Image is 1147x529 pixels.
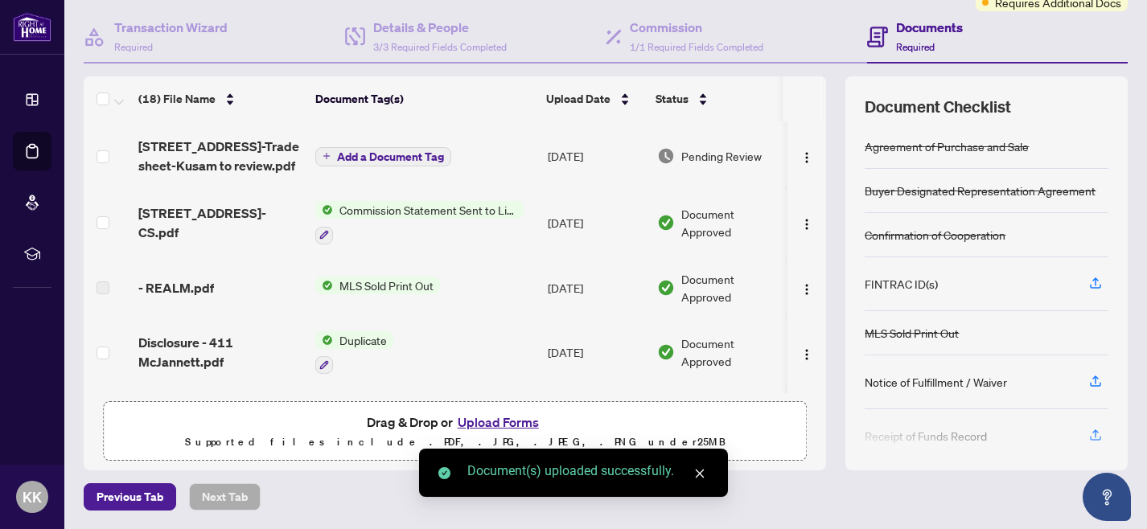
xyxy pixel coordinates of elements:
button: Status IconMLS Sold Print Out [315,277,440,294]
th: (18) File Name [132,76,309,121]
button: Add a Document Tag [315,146,451,166]
button: Logo [794,143,820,169]
img: Status Icon [315,331,333,349]
span: Commission Statement Sent to Listing Brokerage [333,201,524,219]
button: Logo [794,339,820,365]
span: 3/3 Required Fields Completed [373,41,507,53]
div: Buyer Designated Representation Agreement [865,182,1096,199]
div: Agreement of Purchase and Sale [865,137,1029,155]
span: 1/1 Required Fields Completed [630,41,763,53]
button: Open asap [1083,473,1131,521]
td: [DATE] [541,188,651,257]
img: Document Status [657,214,675,232]
img: Status Icon [315,277,333,294]
h4: Documents [896,18,963,37]
p: Supported files include .PDF, .JPG, .JPEG, .PNG under 25 MB [113,433,796,452]
a: Close [691,465,709,482]
span: Drag & Drop orUpload FormsSupported files include .PDF, .JPG, .JPEG, .PNG under25MB [104,402,806,461]
span: Add a Document Tag [337,151,444,162]
span: Disclosure - 411 McJannett.pdf [138,333,302,371]
td: [DATE] [541,387,651,456]
img: Logo [800,283,813,296]
span: MLS Sold Print Out [333,277,440,294]
img: Status Icon [315,201,333,219]
span: close [694,468,705,479]
span: Drag & Drop or [367,412,544,433]
button: Add a Document Tag [315,147,451,166]
h4: Commission [630,18,763,37]
div: Notice of Fulfillment / Waiver [865,373,1007,391]
h4: Details & People [373,18,507,37]
img: Document Status [657,279,675,297]
img: Logo [800,218,813,231]
span: Previous Tab [97,484,163,510]
button: Logo [794,210,820,236]
img: Document Status [657,147,675,165]
span: Duplicate [333,331,393,349]
span: KK [23,486,42,508]
span: [STREET_ADDRESS]-CS.pdf [138,203,302,242]
button: Status IconCommission Statement Sent to Listing Brokerage [315,201,524,244]
span: Status [656,90,689,108]
img: Logo [800,151,813,164]
span: (18) File Name [138,90,216,108]
span: Upload Date [546,90,610,108]
img: Logo [800,348,813,361]
span: check-circle [438,467,450,479]
th: Document Tag(s) [309,76,540,121]
span: Document Checklist [865,96,1011,118]
button: Next Tab [189,483,261,511]
td: [DATE] [541,124,651,188]
span: Document Approved [681,334,781,370]
button: Logo [794,275,820,301]
img: Document Status [657,343,675,361]
th: Status [649,76,786,121]
div: Confirmation of Cooperation [865,226,1005,244]
span: - REALM.pdf [138,278,214,297]
span: Document Approved [681,270,781,306]
th: Upload Date [540,76,649,121]
span: Document Approved [681,205,781,240]
span: Pending Review [681,147,762,165]
span: Required [114,41,153,53]
button: Status IconDuplicate [315,331,393,375]
h4: Transaction Wizard [114,18,228,37]
img: logo [13,12,51,42]
div: FINTRAC ID(s) [865,275,938,293]
td: [DATE] [541,318,651,388]
span: plus [323,152,331,160]
div: MLS Sold Print Out [865,324,959,342]
button: Upload Forms [453,412,544,433]
span: Required [896,41,935,53]
td: [DATE] [541,257,651,318]
div: Document(s) uploaded successfully. [467,461,709,481]
span: [STREET_ADDRESS]-Trade sheet-Kusam to review.pdf [138,137,302,175]
button: Previous Tab [84,483,176,511]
